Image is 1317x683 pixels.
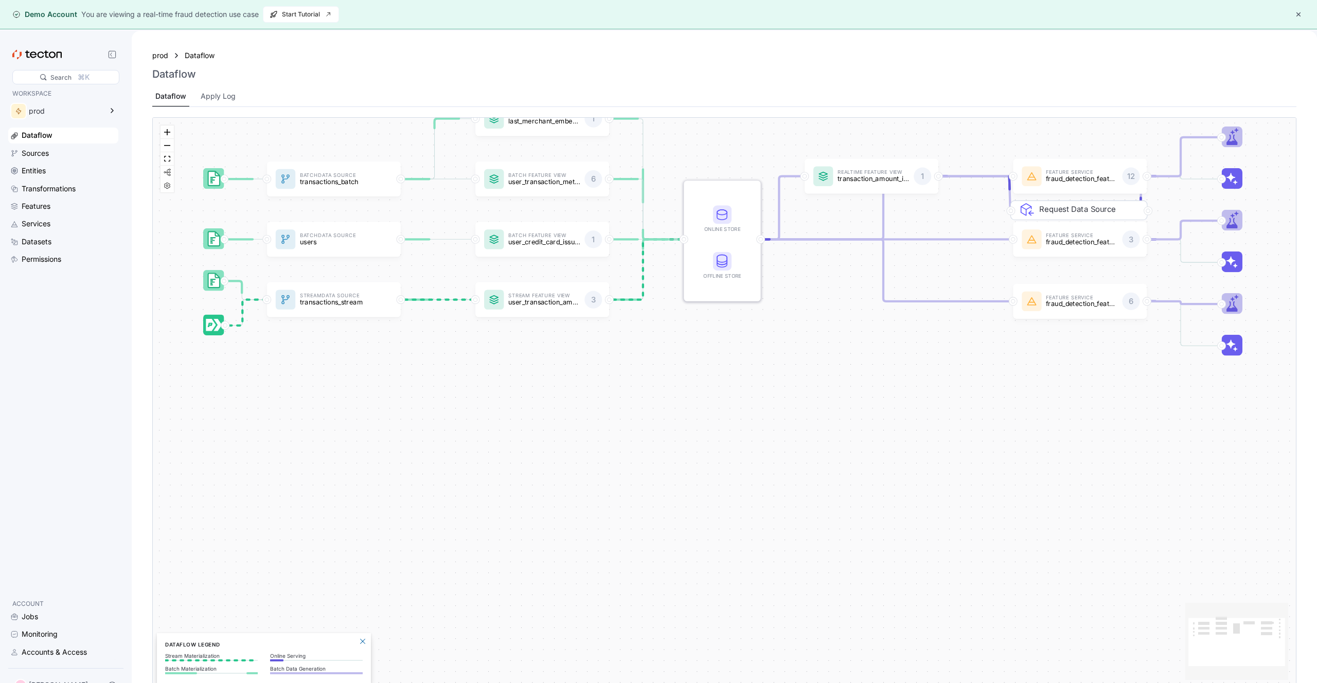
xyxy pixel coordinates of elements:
[300,173,372,178] p: Batch Data Source
[756,176,802,240] g: Edge from STORE to featureView:transaction_amount_is_higher_than_average
[8,234,118,249] a: Datasets
[605,179,681,239] g: Edge from featureView:user_transaction_metrics to STORE
[8,181,118,196] a: Transformations
[1027,166,1164,185] div: Request Data Source
[700,225,744,233] div: Online Store
[475,222,609,257] a: Batch Feature Viewuser_credit_card_issuer1
[165,653,258,659] p: Stream Materialization
[8,626,118,642] a: Monitoring
[78,71,90,83] div: ⌘K
[267,161,401,196] a: BatchData Sourcetransactions_batch
[756,240,1010,302] g: Edge from STORE to featureService:fraud_detection_feature_service
[155,91,186,102] div: Dataflow
[475,101,609,136] a: last_merchant_embedding1
[8,216,118,231] a: Services
[270,653,363,659] p: Online Serving
[22,254,61,265] div: Permissions
[220,281,264,300] g: Edge from dataSource:transactions_stream_batch_source to dataSource:transactions_stream
[300,238,372,245] p: users
[165,640,363,649] h6: Dataflow Legend
[29,107,102,115] div: prod
[8,251,118,267] a: Permissions
[267,222,401,257] a: BatchData Sourceusers
[605,240,681,300] g: Edge from featureView:user_transaction_amount_totals to STORE
[300,299,372,306] p: transactions_stream
[8,609,118,624] a: Jobs
[756,176,1010,240] g: Edge from STORE to featureService:fraud_detection_feature_service:v2
[161,125,174,192] div: React Flow controls
[805,159,938,194] a: Realtime Feature Viewtransaction_amount_is_higher_than_average1
[270,666,363,672] p: Batch Data Generation
[1046,300,1118,308] p: fraud_detection_feature_service
[584,170,602,188] div: 6
[8,128,118,143] a: Dataflow
[12,599,114,609] p: ACCOUNT
[300,233,372,238] p: Batch Data Source
[12,9,77,20] div: Demo Account
[267,282,401,317] a: StreamData Sourcetransactions_stream
[508,118,580,125] p: last_merchant_embedding
[1013,222,1147,257] a: Feature Servicefraud_detection_feature_service_streaming3
[22,628,58,640] div: Monitoring
[1009,176,1010,211] g: Edge from REQ_featureService:fraud_detection_feature_service:v2 to featureService:fraud_detection...
[1039,203,1138,289] div: Request Data Source
[1143,301,1219,304] g: Edge from featureService:fraud_detection_feature_service to Trainer_featureService:fraud_detectio...
[700,272,744,280] div: Offline Store
[700,206,744,233] div: Online Store
[508,233,580,238] p: Batch Feature View
[50,73,72,82] div: Search
[1143,176,1219,179] g: Edge from featureService:fraud_detection_feature_service:v2 to Inference_featureService:fraud_det...
[508,299,580,306] p: user_transaction_amount_totals
[161,125,174,139] button: zoom in
[300,294,372,298] p: Stream Data Source
[22,218,50,229] div: Services
[584,231,602,248] div: 1
[165,666,258,672] p: Batch Materialization
[584,110,602,128] div: 1
[22,165,46,176] div: Entities
[263,6,339,23] a: Start Tutorial
[584,291,602,309] div: 3
[270,7,332,22] span: Start Tutorial
[22,183,76,194] div: Transformations
[12,88,114,99] p: WORKSPACE
[1046,296,1118,300] p: Feature Service
[1013,159,1147,194] a: Feature Servicefraud_detection_feature_service:v212
[22,130,52,141] div: Dataflow
[152,50,168,61] div: prod
[1143,301,1219,346] g: Edge from featureService:fraud_detection_feature_service to Inference_featureService:fraud_detect...
[201,91,236,102] div: Apply Log
[8,644,118,660] a: Accounts & Access
[1122,293,1140,310] div: 6
[22,148,49,159] div: Sources
[700,252,744,280] div: Offline Store
[300,178,372,185] p: transactions_batch
[508,173,580,178] p: Batch Feature View
[8,146,118,161] a: Sources
[508,238,580,245] p: user_credit_card_issuer
[357,635,369,648] button: Close Legend Panel
[1013,284,1147,319] a: Feature Servicefraud_detection_feature_service6
[396,119,472,179] g: Edge from dataSource:transactions_batch to featureView:last_merchant_embedding
[838,175,910,183] p: transaction_amount_is_higher_than_average
[475,161,609,196] a: Batch Feature Viewuser_transaction_metrics6
[152,68,196,80] h3: Dataflow
[161,152,174,166] button: fit view
[185,50,221,61] a: Dataflow
[475,282,609,317] a: Stream Feature Viewuser_transaction_amount_totals3
[22,646,87,658] div: Accounts & Access
[22,611,38,622] div: Jobs
[8,163,118,178] a: Entities
[508,178,580,185] p: user_transaction_metrics
[22,236,51,247] div: Datasets
[8,199,118,214] a: Features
